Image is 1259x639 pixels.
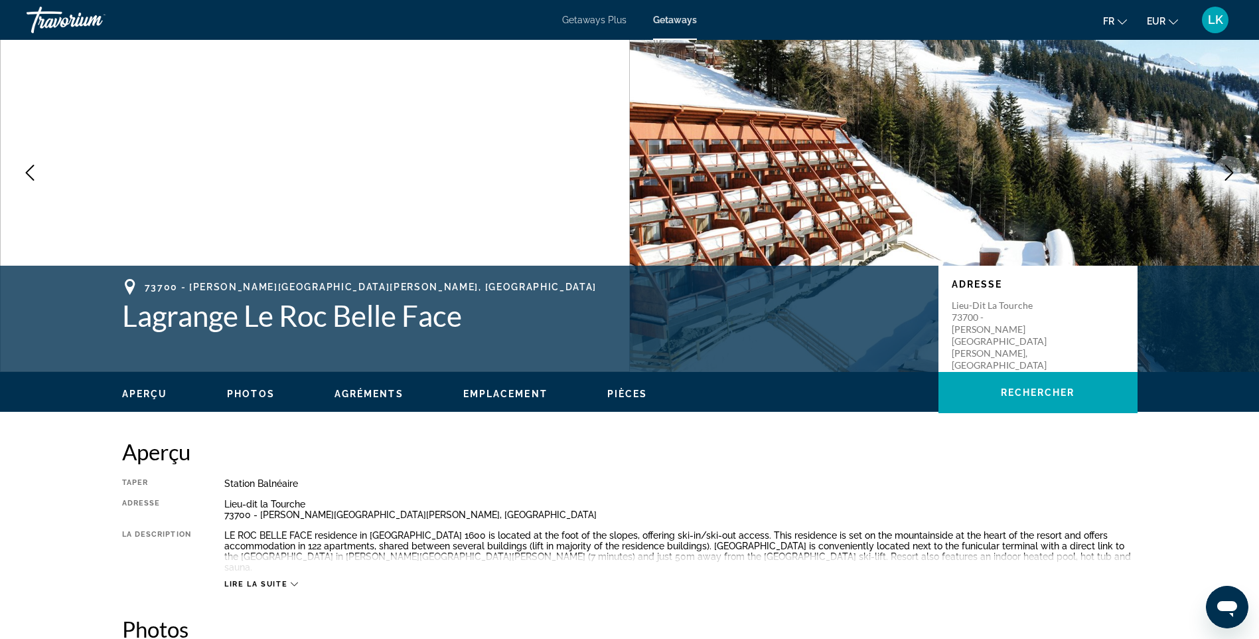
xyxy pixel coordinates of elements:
[463,388,548,400] button: Emplacement
[122,530,191,573] div: La description
[1213,156,1246,189] button: Next image
[224,580,287,589] span: Lire la suite
[122,389,168,399] span: Aperçu
[334,388,404,400] button: Agréments
[122,478,191,489] div: Taper
[1198,6,1232,34] button: User Menu
[1208,13,1223,27] span: LK
[227,389,275,399] span: Photos
[1147,16,1165,27] span: EUR
[1147,11,1178,31] button: Change currency
[122,438,1138,465] h2: Aperçu
[463,389,548,399] span: Emplacement
[607,388,648,400] button: Pièces
[13,156,46,189] button: Previous image
[27,3,159,37] a: Travorium
[1001,387,1075,398] span: Rechercher
[334,389,404,399] span: Agréments
[227,388,275,400] button: Photos
[952,300,1058,371] p: Lieu-dit la Tourche 73700 - [PERSON_NAME][GEOGRAPHIC_DATA][PERSON_NAME], [GEOGRAPHIC_DATA]
[224,499,1138,520] div: Lieu-dit la Tourche 73700 - [PERSON_NAME][GEOGRAPHIC_DATA][PERSON_NAME], [GEOGRAPHIC_DATA]
[938,372,1138,413] button: Rechercher
[224,579,298,589] button: Lire la suite
[224,478,1138,489] div: Station balnéaire
[224,530,1138,573] div: LE ROC BELLE FACE residence in [GEOGRAPHIC_DATA] 1600 is located at the foot of the slopes, offer...
[952,279,1124,290] p: Adresse
[1103,11,1127,31] button: Change language
[122,499,191,520] div: Adresse
[653,15,697,25] a: Getaways
[122,388,168,400] button: Aperçu
[562,15,627,25] a: Getaways Plus
[145,282,597,292] span: 73700 - [PERSON_NAME][GEOGRAPHIC_DATA][PERSON_NAME], [GEOGRAPHIC_DATA]
[1206,586,1248,628] iframe: Button to launch messaging window
[1103,16,1114,27] span: fr
[122,298,925,333] h1: Lagrange Le Roc Belle Face
[607,389,648,399] span: Pièces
